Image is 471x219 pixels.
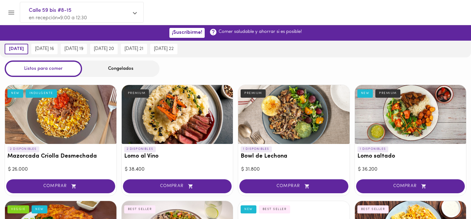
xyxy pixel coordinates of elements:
div: VEGGIE [7,205,29,213]
div: Mazorcada Criolla Desmechada [5,85,116,144]
div: NEW [32,205,47,213]
div: Lomo al Vino [122,85,233,144]
div: PREMIUM [241,89,266,97]
div: NEW [357,89,373,97]
button: [DATE] [5,44,28,54]
div: INDULGENTE [26,89,57,97]
button: COMPRAR [6,179,115,193]
p: 2 DISPONIBLES [7,146,39,152]
div: $ 38.400 [125,166,230,173]
button: [DATE] 20 [90,44,118,54]
div: Bowl de Lechona [238,85,350,144]
span: Calle 59 bis #8-15 [29,7,129,15]
button: COMPRAR [123,179,232,193]
div: BEST SELLER [124,205,156,213]
div: NEW [241,205,256,213]
div: PREMIUM [375,89,400,97]
span: COMPRAR [14,184,107,189]
div: $ 26.000 [8,166,113,173]
h3: Bowl de Lechona [241,153,347,160]
div: Lomo saltado [355,85,466,144]
div: $ 36.200 [358,166,463,173]
div: BEST SELLER [259,205,290,213]
div: Congelados [82,60,159,77]
button: [DATE] 19 [61,44,87,54]
h3: Lomo al Vino [124,153,231,160]
span: en recepción • 9:00 a 12:30 [29,16,87,20]
span: [DATE] 22 [154,46,174,52]
p: Comer saludable y ahorrar si es posible! [219,29,302,35]
p: 2 DISPONIBLES [124,146,156,152]
span: [DATE] [9,46,24,52]
button: COMPRAR [356,179,465,193]
span: COMPRAR [364,184,457,189]
h3: Lomo saltado [357,153,464,160]
span: COMPRAR [131,184,224,189]
div: BEST SELLER [357,205,389,213]
button: [DATE] 22 [150,44,177,54]
div: Listos para comer [5,60,82,77]
button: COMPRAR [239,179,348,193]
h3: Mazorcada Criolla Desmechada [7,153,114,160]
span: COMPRAR [247,184,341,189]
div: NEW [7,89,23,97]
span: ¡Suscribirme! [172,30,202,36]
p: 1 DISPONIBLES [241,146,272,152]
button: ¡Suscribirme! [169,28,205,38]
button: Menu [4,5,19,20]
button: [DATE] 16 [31,44,58,54]
span: [DATE] 20 [94,46,114,52]
button: [DATE] 21 [121,44,147,54]
span: [DATE] 21 [124,46,143,52]
p: 1 DISPONIBLES [357,146,389,152]
div: PREMIUM [124,89,149,97]
div: $ 31.800 [241,166,347,173]
span: [DATE] 16 [35,46,54,52]
span: [DATE] 19 [64,46,83,52]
